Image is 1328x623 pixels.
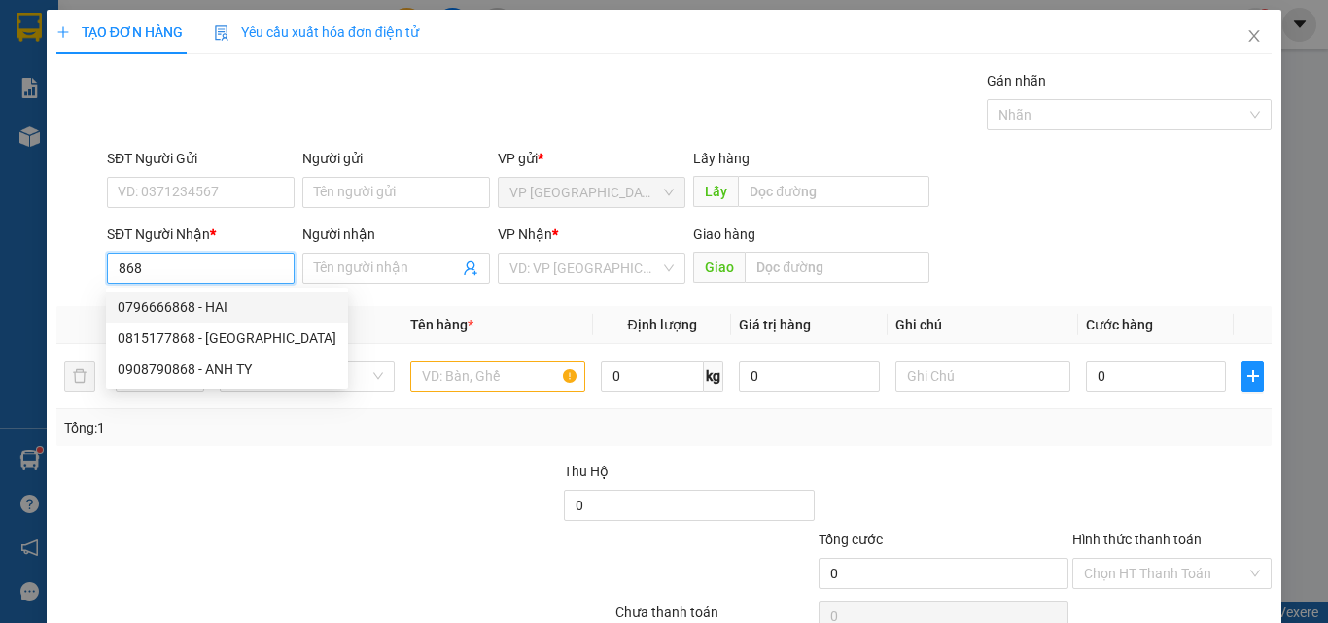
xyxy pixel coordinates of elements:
b: [PERSON_NAME] [24,125,110,217]
span: user-add [463,260,478,276]
div: 0815177868 - HONG GIANG [106,323,348,354]
span: kg [704,361,723,392]
span: Tên hàng [410,317,473,332]
div: VP gửi [498,148,685,169]
span: Giao hàng [693,226,755,242]
span: Giao [693,252,745,283]
span: Yêu cầu xuất hóa đơn điện tử [214,24,419,40]
span: Thu Hộ [564,464,609,479]
img: logo.jpg [211,24,258,71]
img: icon [214,25,229,41]
div: 0796666868 - HAI [106,292,348,323]
b: [DOMAIN_NAME] [163,74,267,89]
span: Định lượng [627,317,696,332]
b: BIÊN NHẬN GỬI HÀNG HÓA [125,28,187,187]
div: 0796666868 - HAI [118,296,336,318]
span: Lấy hàng [693,151,750,166]
span: Giá trị hàng [739,317,811,332]
span: plus [56,25,70,39]
button: delete [64,361,95,392]
input: Dọc đường [738,176,929,207]
div: 0908790868 - ANH TY [118,359,336,380]
span: VP Nhận [498,226,552,242]
span: TẠO ĐƠN HÀNG [56,24,183,40]
div: 0908790868 - ANH TY [106,354,348,385]
input: Ghi Chú [895,361,1070,392]
label: Gán nhãn [987,73,1046,88]
span: VP Sài Gòn [509,178,674,207]
button: plus [1241,361,1264,392]
div: Tổng: 1 [64,417,514,438]
span: close [1246,28,1262,44]
button: Close [1227,10,1281,64]
li: (c) 2017 [163,92,267,117]
span: Tổng cước [819,532,883,547]
input: Dọc đường [745,252,929,283]
div: SĐT Người Gửi [107,148,295,169]
input: 0 [739,361,879,392]
span: Cước hàng [1086,317,1153,332]
input: VD: Bàn, Ghế [410,361,585,392]
label: Hình thức thanh toán [1072,532,1202,547]
span: Lấy [693,176,738,207]
th: Ghi chú [888,306,1078,344]
div: Người gửi [302,148,490,169]
div: SĐT Người Nhận [107,224,295,245]
span: plus [1242,368,1263,384]
div: Người nhận [302,224,490,245]
div: 0815177868 - [GEOGRAPHIC_DATA] [118,328,336,349]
